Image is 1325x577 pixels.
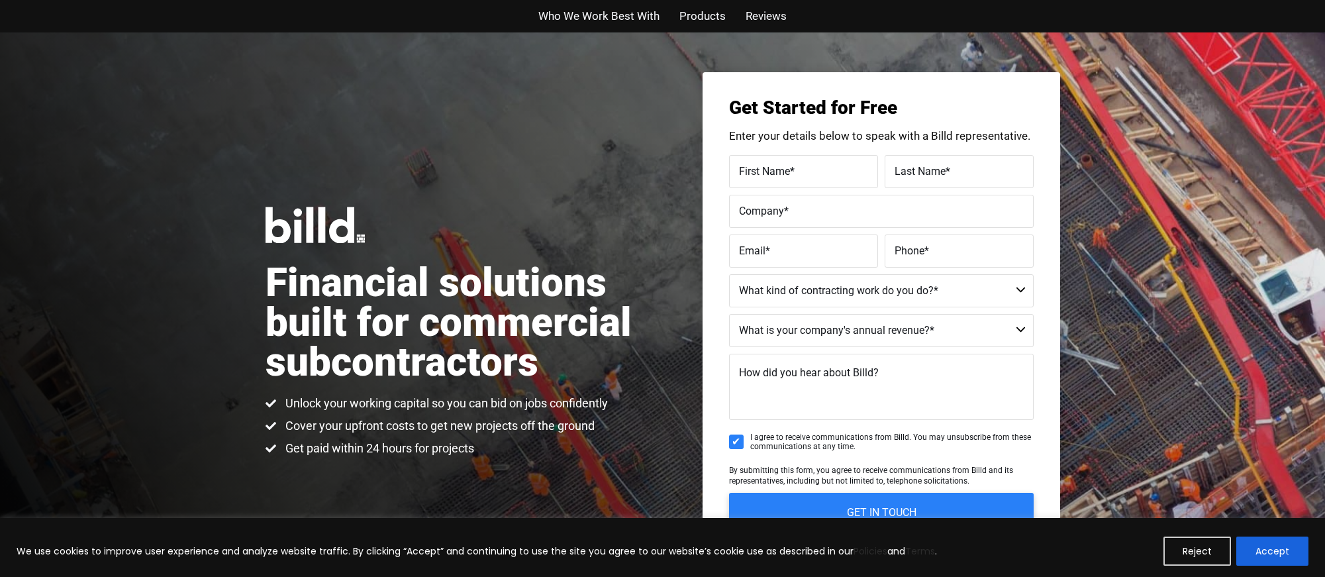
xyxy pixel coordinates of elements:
[739,366,879,379] span: How did you hear about Billd?
[854,545,887,558] a: Policies
[729,435,744,449] input: I agree to receive communications from Billd. You may unsubscribe from these communications at an...
[729,466,1013,486] span: By submitting this form, you agree to receive communications from Billd and its representatives, ...
[679,7,726,26] a: Products
[729,99,1034,117] h3: Get Started for Free
[729,493,1034,533] input: GET IN TOUCH
[750,433,1034,452] span: I agree to receive communications from Billd. You may unsubscribe from these communications at an...
[729,131,1034,142] p: Enter your details below to speak with a Billd representative.
[282,441,474,456] span: Get paid within 24 hours for projects
[1163,537,1231,566] button: Reject
[895,164,946,177] span: Last Name
[282,395,608,411] span: Unlock your working capital so you can bid on jobs confidently
[17,543,937,559] p: We use cookies to improve user experience and analyze website traffic. By clicking “Accept” and c...
[739,204,784,217] span: Company
[282,418,595,434] span: Cover your upfront costs to get new projects off the ground
[266,263,663,382] h1: Financial solutions built for commercial subcontractors
[746,7,787,26] a: Reviews
[905,545,935,558] a: Terms
[538,7,660,26] a: Who We Work Best With
[895,244,924,256] span: Phone
[1236,537,1308,566] button: Accept
[739,164,790,177] span: First Name
[739,244,765,256] span: Email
